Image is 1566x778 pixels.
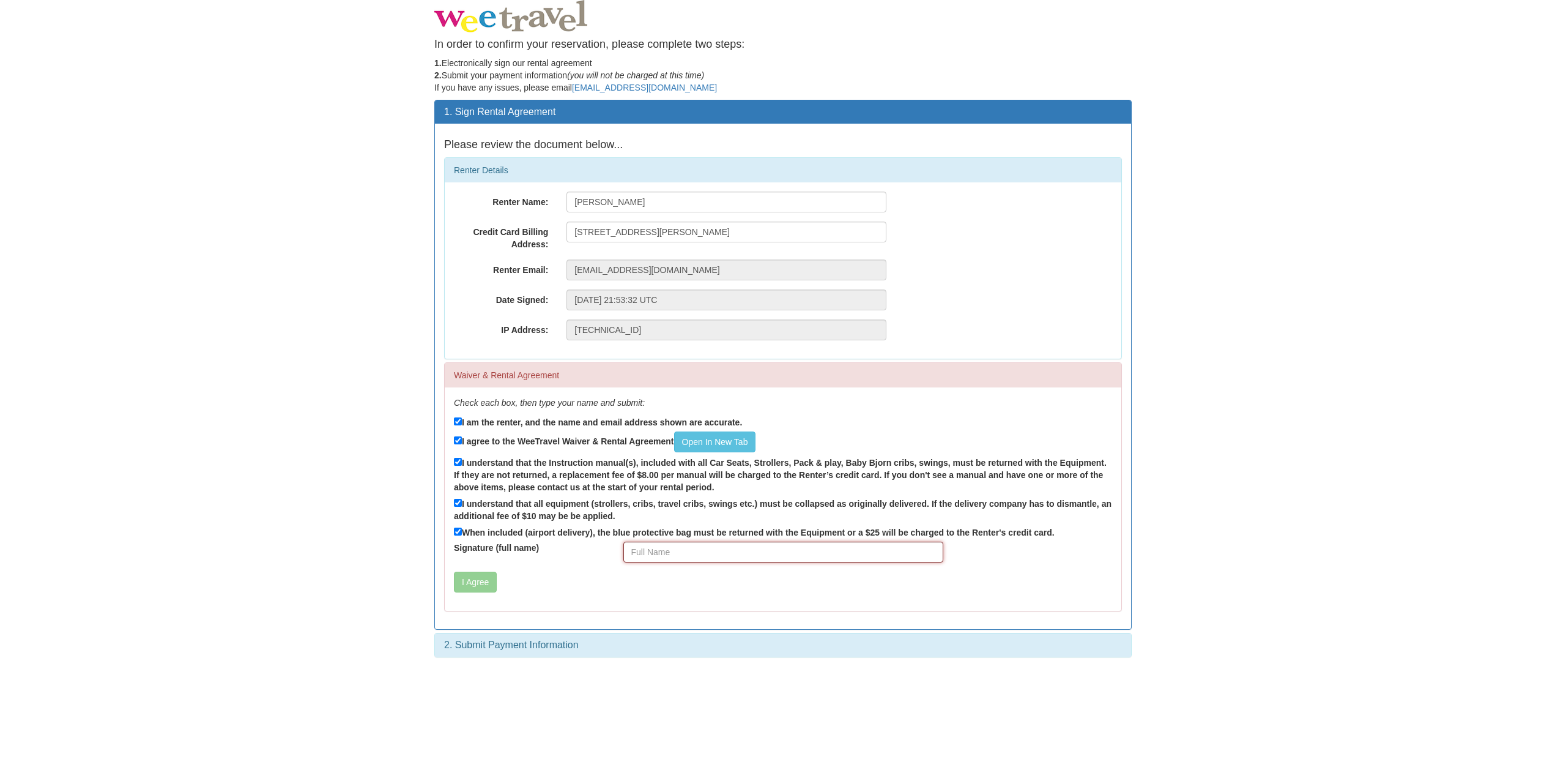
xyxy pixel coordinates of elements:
input: I am the renter, and the name and email address shown are accurate. [454,417,462,425]
label: I understand that all equipment (strollers, cribs, travel cribs, swings etc.) must be collapsed a... [454,496,1112,522]
label: Renter Name: [445,192,557,208]
strong: 2. [434,70,442,80]
h3: 2. Submit Payment Information [444,640,1122,651]
label: Signature (full name) [445,542,614,554]
strong: 1. [434,58,442,68]
h4: In order to confirm your reservation, please complete two steps: [434,39,1132,51]
label: I understand that the Instruction manual(s), included with all Car Seats, Strollers, Pack & play,... [454,455,1112,493]
p: Electronically sign our rental agreement Submit your payment information If you have any issues, ... [434,57,1132,94]
em: Check each box, then type your name and submit: [454,398,645,408]
label: Credit Card Billing Address: [445,222,557,250]
label: I agree to the WeeTravel Waiver & Rental Agreement [454,432,755,452]
h3: 1. Sign Rental Agreement [444,107,1122,118]
label: I am the renter, and the name and email address shown are accurate. [454,415,742,428]
input: I understand that the Instruction manual(s), included with all Car Seats, Strollers, Pack & play,... [454,458,462,466]
input: I understand that all equipment (strollers, cribs, travel cribs, swings etc.) must be collapsed a... [454,499,462,507]
label: Renter Email: [445,260,557,276]
input: Full Name [623,542,943,563]
input: When included (airport delivery), the blue protective bag must be returned with the Equipment or ... [454,528,462,536]
em: (you will not be charged at this time) [567,70,704,80]
div: Waiver & Rental Agreement [445,363,1121,387]
a: [EMAIL_ADDRESS][DOMAIN_NAME] [572,83,717,92]
a: Open In New Tab [674,432,756,452]
input: I agree to the WeeTravel Waiver & Rental AgreementOpen In New Tab [454,436,462,444]
label: When included (airport delivery), the blue protective bag must be returned with the Equipment or ... [454,525,1055,539]
label: Date Signed: [445,290,557,306]
label: IP Address: [445,320,557,336]
button: I Agree [454,572,497,593]
h4: Please review the document below... [444,139,1122,151]
div: Renter Details [445,158,1121,182]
